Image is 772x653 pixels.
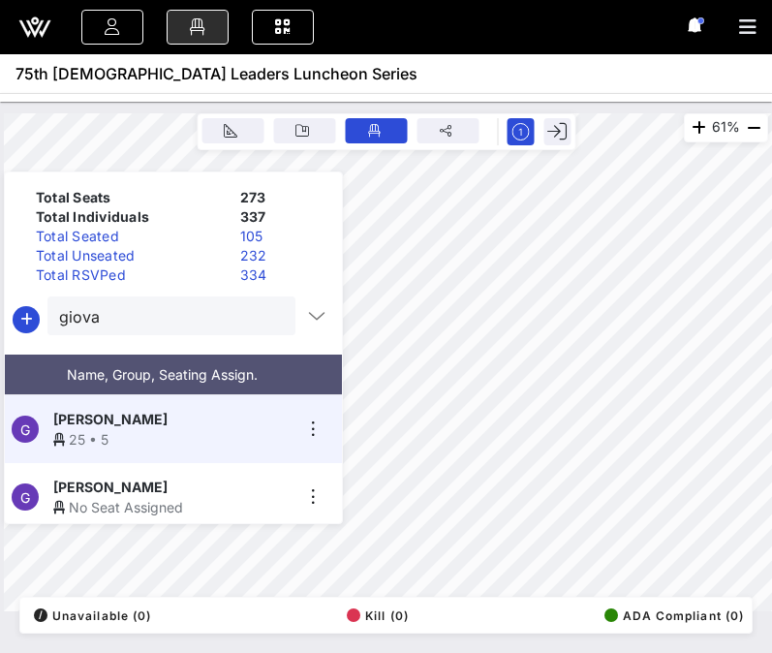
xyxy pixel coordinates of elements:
[34,608,47,622] div: /
[34,608,151,623] span: Unavailable (0)
[15,62,417,85] span: 75th [DEMOGRAPHIC_DATA] Leaders Luncheon Series
[53,477,168,497] span: [PERSON_NAME]
[232,265,334,285] div: 334
[20,489,30,506] span: G
[28,602,151,629] button: /Unavailable (0)
[28,188,232,207] div: Total Seats
[684,113,768,142] div: 61%
[347,608,409,623] span: Kill (0)
[232,188,334,207] div: 273
[28,227,232,246] div: Total Seated
[67,366,258,383] span: Name, Group, Seating Assign.
[341,602,409,629] button: Kill (0)
[28,207,232,227] div: Total Individuals
[28,246,232,265] div: Total Unseated
[232,227,334,246] div: 105
[53,409,168,429] span: [PERSON_NAME]
[20,421,30,438] span: G
[232,246,334,265] div: 232
[53,497,292,517] div: No Seat Assigned
[232,207,334,227] div: 337
[28,265,232,285] div: Total RSVPed
[599,602,744,629] button: ADA Compliant (0)
[604,608,744,623] span: ADA Compliant (0)
[53,429,292,450] div: 25 • 5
